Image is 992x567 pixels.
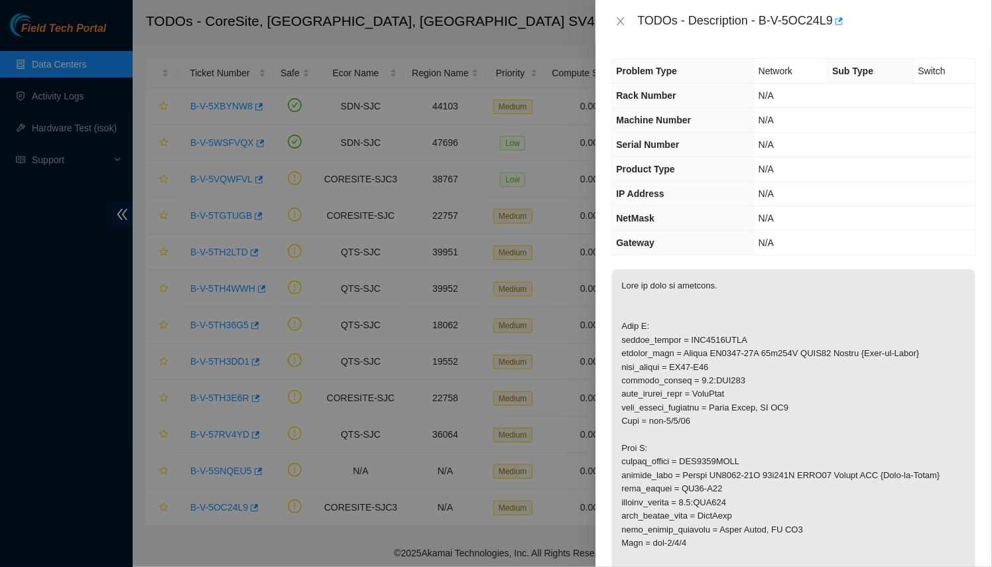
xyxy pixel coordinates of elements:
[833,66,874,76] span: Sub Type
[617,237,655,248] span: Gateway
[759,139,774,150] span: N/A
[759,66,792,76] span: Network
[617,115,692,125] span: Machine Number
[617,213,655,223] span: NetMask
[617,164,675,174] span: Product Type
[759,115,774,125] span: N/A
[759,164,774,174] span: N/A
[759,237,774,248] span: N/A
[615,16,626,27] span: close
[638,11,976,32] div: TODOs - Description - B-V-5OC24L9
[617,188,664,199] span: IP Address
[918,66,946,76] span: Switch
[611,15,630,28] button: Close
[617,66,678,76] span: Problem Type
[617,90,676,101] span: Rack Number
[759,90,774,101] span: N/A
[617,139,680,150] span: Serial Number
[759,213,774,223] span: N/A
[759,188,774,199] span: N/A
